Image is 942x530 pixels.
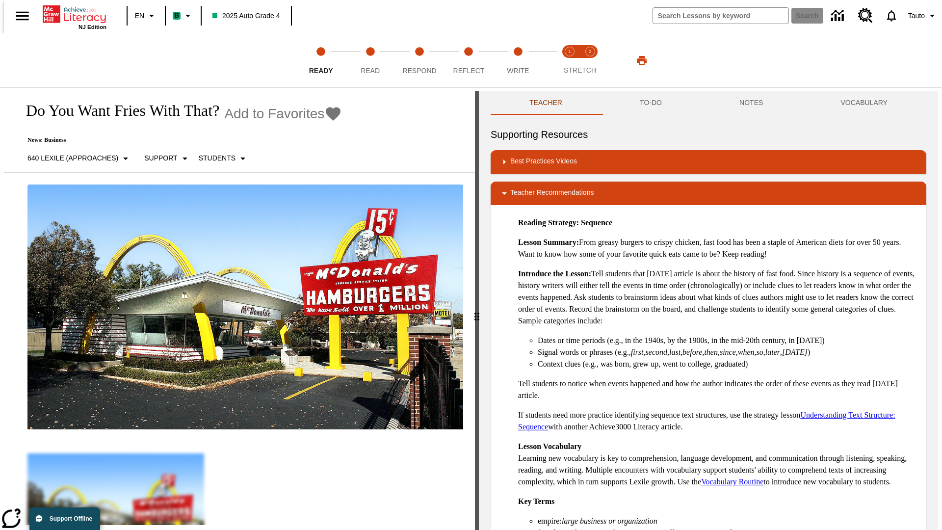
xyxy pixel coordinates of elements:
[518,409,918,433] p: If students need more practice identifying sequence text structures, use the strategy lesson with...
[4,91,475,525] div: reading
[224,106,324,122] span: Add to Favorites
[555,33,584,87] button: Stretch Read step 1 of 2
[212,11,280,21] span: 2025 Auto Grade 4
[879,3,904,28] a: Notifications
[292,33,349,87] button: Ready step 1 of 5
[402,67,436,75] span: Respond
[174,9,179,22] span: B
[626,52,657,69] button: Print
[908,11,925,21] span: Tauto
[538,346,918,358] li: Signal words or phrases (e.g., , , , , , , , , , )
[682,348,702,356] em: before
[140,150,194,167] button: Scaffolds, Support
[568,49,571,54] text: 1
[224,105,342,122] button: Add to Favorites - Do You Want Fries With That?
[27,185,463,430] img: One of the first McDonald's stores, with the iconic red sign and golden arches.
[195,150,253,167] button: Select Student
[576,33,604,87] button: Stretch Respond step 2 of 2
[491,182,926,205] div: Teacher Recommendations
[510,187,594,199] p: Teacher Recommendations
[669,348,680,356] em: last
[491,127,926,142] h6: Supporting Resources
[802,91,926,115] button: VOCABULARY
[701,477,763,486] a: Vocabulary Routine
[518,218,579,227] strong: Reading Strategy:
[538,358,918,370] li: Context clues (e.g., was born, grew up, went to college, graduated)
[738,348,755,356] em: when
[518,238,579,246] strong: Lesson Summary:
[510,156,577,168] p: Best Practices Videos
[646,348,667,356] em: second
[29,507,100,530] button: Support Offline
[78,24,106,30] span: NJ Edition
[135,11,144,21] span: EN
[144,153,177,163] p: Support
[631,348,644,356] em: first
[757,348,763,356] em: so
[704,348,718,356] em: then
[43,3,106,30] div: Home
[518,378,918,401] p: Tell students to notice when events happened and how the author indicates the order of these even...
[653,8,788,24] input: search field
[518,237,918,260] p: From greasy burgers to crispy chicken, fast food has been a staple of American diets for over 50 ...
[782,348,808,356] em: [DATE]
[589,49,591,54] text: 2
[518,411,895,431] a: Understanding Text Structure: Sequence
[8,1,37,30] button: Open side menu
[765,348,780,356] em: later
[562,517,657,525] em: large business or organization
[199,153,235,163] p: Students
[518,442,581,450] strong: Lesson Vocabulary
[440,33,497,87] button: Reflect step 4 of 5
[50,515,92,522] span: Support Offline
[518,268,918,327] p: Tell students that [DATE] article is about the history of fast food. Since history is a sequence ...
[904,7,942,25] button: Profile/Settings
[825,2,852,29] a: Data Center
[538,335,918,346] li: Dates or time periods (e.g., in the 1940s, by the 1900s, in the mid-20th century, in [DATE])
[169,7,198,25] button: Boost Class color is mint green. Change class color
[131,7,162,25] button: Language: EN, Select a language
[601,91,701,115] button: TO-DO
[27,153,118,163] p: 640 Lexile (Approaches)
[16,136,342,144] p: News: Business
[720,348,736,356] em: since
[491,91,601,115] button: Teacher
[341,33,398,87] button: Read step 2 of 5
[361,67,380,75] span: Read
[491,91,926,115] div: Instructional Panel Tabs
[16,102,219,120] h1: Do You Want Fries With That?
[538,515,918,527] li: empire:
[479,91,938,530] div: activity
[564,66,596,74] span: STRETCH
[490,33,547,87] button: Write step 5 of 5
[507,67,529,75] span: Write
[518,269,591,278] strong: Introduce the Lesson:
[453,67,485,75] span: Reflect
[491,150,926,174] div: Best Practices Videos
[701,91,802,115] button: NOTES
[24,150,135,167] button: Select Lexile, 640 Lexile (Approaches)
[475,91,479,530] div: Press Enter or Spacebar and then press right and left arrow keys to move the slider
[852,2,879,29] a: Resource Center, Will open in new tab
[309,67,333,75] span: Ready
[391,33,448,87] button: Respond step 3 of 5
[581,218,612,227] strong: Sequence
[518,441,918,488] p: Learning new vocabulary is key to comprehension, language development, and communication through ...
[518,497,554,505] strong: Key Terms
